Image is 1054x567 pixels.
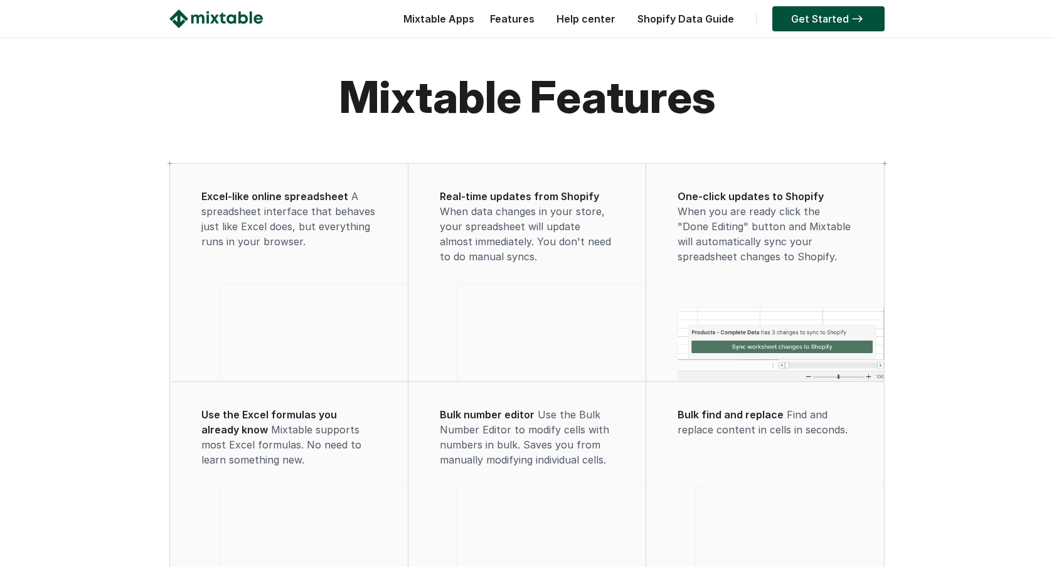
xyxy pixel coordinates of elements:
[201,190,348,203] span: Excel-like online spreadsheet
[440,205,611,263] span: When data changes in your store, your spreadsheet will update almost immediately. You don't need ...
[550,13,622,25] a: Help center
[772,6,885,31] a: Get Started
[678,408,784,421] span: Bulk find and replace
[201,423,361,466] span: Mixtable supports most Excel formulas. No need to learn something new.
[397,9,474,34] div: Mixtable Apps
[440,190,599,203] span: Real-time updates from Shopify
[169,9,263,28] img: Mixtable logo
[201,408,337,436] span: Use the Excel formulas you already know
[440,408,535,421] span: Bulk number editor
[849,15,866,23] img: arrow-right.svg
[484,13,541,25] a: Features
[678,190,824,203] span: One-click updates to Shopify
[631,13,740,25] a: Shopify Data Guide
[678,308,884,381] img: One-click updates to Shopify
[169,38,885,163] h1: Mixtable features
[678,205,851,263] span: When you are ready click the "Done Editing" button and Mixtable will automatically sync your spre...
